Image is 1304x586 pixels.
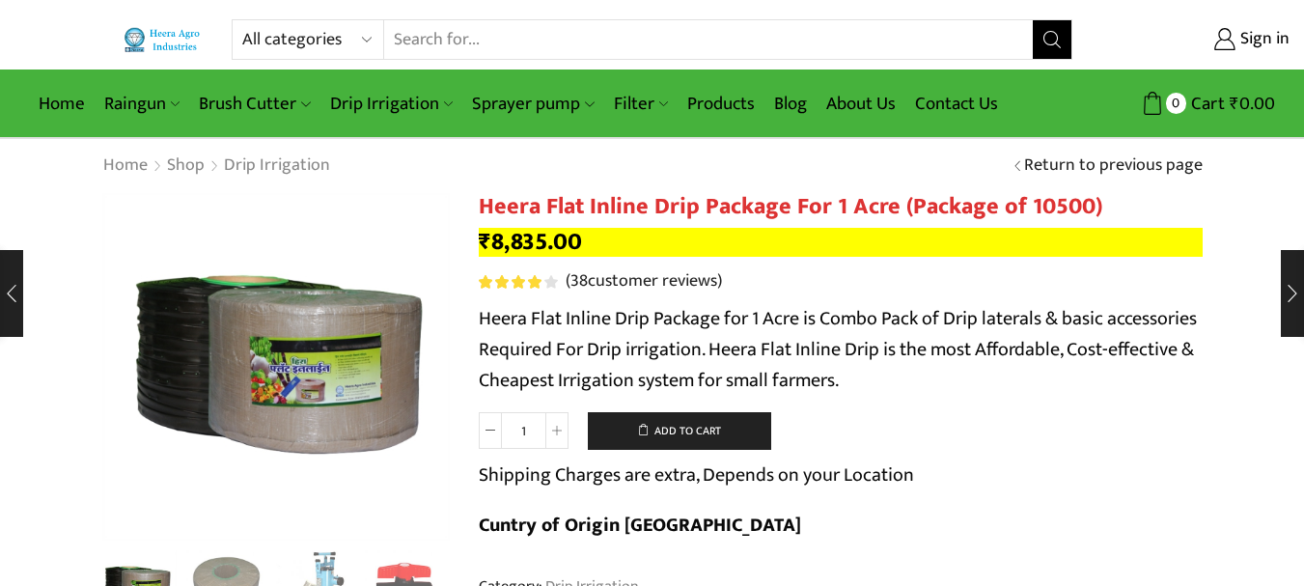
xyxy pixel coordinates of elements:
b: Cuntry of Origin [GEOGRAPHIC_DATA] [479,509,801,542]
button: Search button [1033,20,1071,59]
p: Heera Flat Inline Drip Package for 1 Acre is Combo Pack of Drip laterals & basic accessories Requ... [479,303,1203,396]
a: Filter [604,81,678,126]
a: Shop [166,153,206,179]
input: Product quantity [502,412,545,449]
a: (38customer reviews) [566,269,722,294]
a: Home [102,153,149,179]
span: Rated out of 5 based on customer ratings [479,275,544,289]
nav: Breadcrumb [102,153,331,179]
bdi: 0.00 [1230,89,1275,119]
h1: Heera Flat Inline Drip Package For 1 Acre (Package of 10500) [479,193,1203,221]
span: ₹ [479,222,491,262]
a: Contact Us [905,81,1008,126]
div: 1 / 10 [102,193,450,541]
div: Rated 4.21 out of 5 [479,275,557,289]
span: Sign in [1235,27,1290,52]
a: About Us [817,81,905,126]
a: 0 Cart ₹0.00 [1092,86,1275,122]
a: Raingun [95,81,189,126]
a: Return to previous page [1024,153,1203,179]
input: Search for... [384,20,1032,59]
a: Sprayer pump [462,81,603,126]
bdi: 8,835.00 [479,222,582,262]
a: Drip Irrigation [320,81,462,126]
span: 0 [1166,93,1186,113]
span: ₹ [1230,89,1239,119]
img: Flat Inline [102,193,450,541]
span: Cart [1186,91,1225,117]
span: 38 [479,275,561,289]
a: Sign in [1101,22,1290,57]
a: Products [678,81,764,126]
a: Home [29,81,95,126]
a: Blog [764,81,817,126]
button: Add to cart [588,412,771,451]
a: Drip Irrigation [223,153,331,179]
span: 38 [570,266,588,295]
a: Brush Cutter [189,81,319,126]
p: Shipping Charges are extra, Depends on your Location [479,460,914,490]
